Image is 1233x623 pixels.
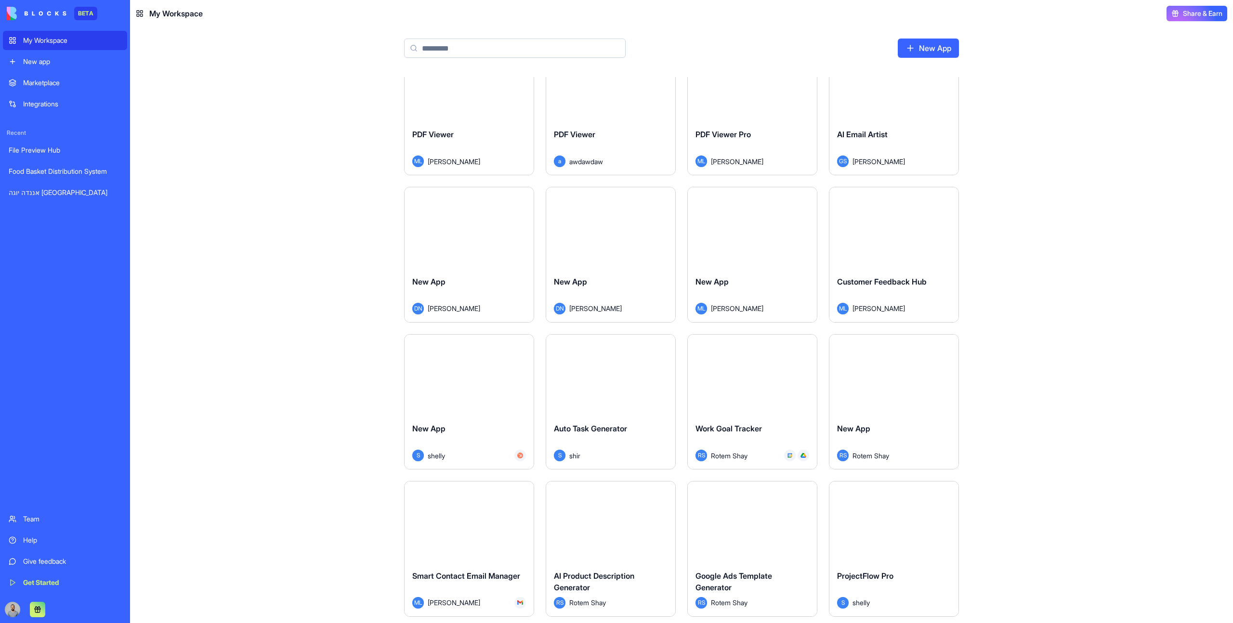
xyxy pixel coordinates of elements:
[23,36,121,45] div: My Workspace
[412,571,520,581] span: Smart Contact Email Manager
[569,597,606,608] span: Rotem Shay
[9,145,121,155] div: File Preview Hub
[74,7,97,20] div: BETA
[800,453,806,458] img: drive_kozyt7.svg
[546,481,676,617] a: AI Product Description GeneratorRSRotem Shay
[23,514,121,524] div: Team
[829,40,959,176] a: AI Email ArtistGS[PERSON_NAME]
[853,597,870,608] span: shelly
[569,451,580,461] span: shir
[898,39,959,58] a: New App
[3,552,127,571] a: Give feedback
[1183,9,1222,18] span: Share & Earn
[837,450,849,461] span: RS
[711,597,748,608] span: Rotem Shay
[5,602,20,617] img: image_123650291_bsq8ao.jpg
[412,597,424,609] span: ML
[695,597,707,609] span: RS
[695,424,762,433] span: Work Goal Tracker
[695,277,729,286] span: New App
[404,40,534,176] a: PDF ViewerML[PERSON_NAME]
[554,597,565,609] span: RS
[23,578,121,587] div: Get Started
[23,557,121,566] div: Give feedback
[554,130,595,139] span: PDF Viewer
[554,571,634,592] span: AI Product Description Generator
[3,573,127,592] a: Get Started
[23,57,121,66] div: New app
[695,130,751,139] span: PDF Viewer Pro
[787,453,793,458] img: GCal_x6vdih.svg
[517,600,523,606] img: Gmail_trouth.svg
[3,129,127,137] span: Recent
[837,424,870,433] span: New App
[546,187,676,323] a: New AppDN[PERSON_NAME]
[554,156,565,167] span: a
[3,31,127,50] a: My Workspace
[546,40,676,176] a: PDF Vieweraawdawdaw
[569,156,603,167] span: awdawdaw
[695,450,707,461] span: RS
[412,303,424,314] span: DN
[3,509,127,529] a: Team
[3,52,127,71] a: New app
[428,451,445,461] span: shelly
[404,187,534,323] a: New AppDN[PERSON_NAME]
[687,481,817,617] a: Google Ads Template GeneratorRSRotem Shay
[23,78,121,88] div: Marketplace
[829,481,959,617] a: ProjectFlow ProSshelly
[837,156,849,167] span: GS
[837,571,893,581] span: ProjectFlow Pro
[695,571,772,592] span: Google Ads Template Generator
[853,156,905,167] span: [PERSON_NAME]
[837,277,927,286] span: Customer Feedback Hub
[687,187,817,323] a: New AppML[PERSON_NAME]
[428,303,480,313] span: [PERSON_NAME]
[687,334,817,470] a: Work Goal TrackerRSRotem Shay
[428,597,480,608] span: [PERSON_NAME]
[3,183,127,202] a: אננדה יוגה [GEOGRAPHIC_DATA]
[428,156,480,167] span: [PERSON_NAME]
[412,130,454,139] span: PDF Viewer
[711,156,763,167] span: [PERSON_NAME]
[554,277,587,286] span: New App
[546,334,676,470] a: Auto Task GeneratorSshir
[9,188,121,197] div: אננדה יוגה [GEOGRAPHIC_DATA]
[711,451,748,461] span: Rotem Shay
[3,73,127,92] a: Marketplace
[829,187,959,323] a: Customer Feedback HubML[PERSON_NAME]
[23,535,121,545] div: Help
[711,303,763,313] span: [PERSON_NAME]
[1167,6,1227,21] button: Share & Earn
[412,450,424,461] span: S
[853,451,889,461] span: Rotem Shay
[23,99,121,109] div: Integrations
[517,453,523,458] img: Hubspot_zz4hgj.svg
[412,277,446,286] span: New App
[837,130,888,139] span: AI Email Artist
[149,8,203,19] span: My Workspace
[7,7,97,20] a: BETA
[404,481,534,617] a: Smart Contact Email ManagerML[PERSON_NAME]
[853,303,905,313] span: [PERSON_NAME]
[412,424,446,433] span: New App
[3,94,127,114] a: Integrations
[3,531,127,550] a: Help
[695,303,707,314] span: ML
[554,303,565,314] span: DN
[7,7,66,20] img: logo
[569,303,622,313] span: [PERSON_NAME]
[829,334,959,470] a: New AppRSRotem Shay
[554,424,627,433] span: Auto Task Generator
[695,156,707,167] span: ML
[687,40,817,176] a: PDF Viewer ProML[PERSON_NAME]
[404,334,534,470] a: New AppSshelly
[554,450,565,461] span: S
[9,167,121,176] div: Food Basket Distribution System
[837,597,849,609] span: S
[837,303,849,314] span: ML
[412,156,424,167] span: ML
[3,162,127,181] a: Food Basket Distribution System
[3,141,127,160] a: File Preview Hub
